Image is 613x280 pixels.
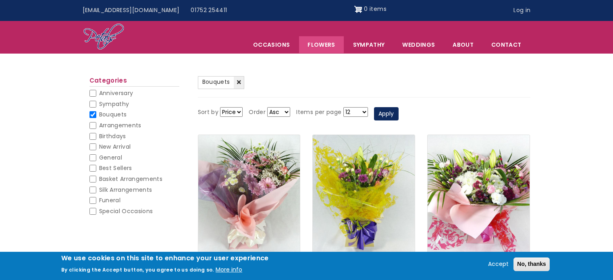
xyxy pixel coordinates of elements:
span: Funeral [99,196,121,204]
img: Home [83,23,125,51]
span: Basket Arrangements [99,175,163,183]
span: General [99,153,122,162]
span: Occasions [245,36,298,53]
span: Silk Arrangements [99,186,152,194]
p: By clicking the Accept button, you agree to us doing so. [61,266,214,273]
label: Sort by [198,108,218,117]
span: 0 items [364,5,386,13]
a: Shopping cart 0 items [354,3,387,16]
span: Birthdays [99,132,126,140]
a: Bouquets [198,76,245,89]
span: Best Sellers [99,164,132,172]
span: Special Occasions [99,207,153,215]
span: Sympathy [99,100,129,108]
span: Bouquets [99,110,127,118]
img: Sweet As Sugar [428,135,530,254]
span: Arrangements [99,121,141,129]
img: Sunny Smiles [313,135,415,254]
a: Sympathy [345,36,393,53]
button: Apply [374,107,399,121]
img: Shopping cart [354,3,362,16]
span: Bouquets [202,78,230,86]
h2: Categories [89,77,179,87]
a: About [444,36,482,53]
button: Accept [485,259,512,269]
a: Flowers [299,36,343,53]
a: Contact [483,36,530,53]
a: Log in [508,3,536,18]
img: Candy Floss [198,135,300,254]
button: No, thanks [513,257,550,271]
a: 01752 254411 [185,3,233,18]
h2: We use cookies on this site to enhance your user experience [61,254,269,263]
button: More info [216,265,242,275]
span: Anniversary [99,89,133,97]
label: Items per page [296,108,341,117]
label: Order [249,108,266,117]
a: [EMAIL_ADDRESS][DOMAIN_NAME] [77,3,185,18]
span: Weddings [394,36,443,53]
span: New Arrival [99,143,131,151]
